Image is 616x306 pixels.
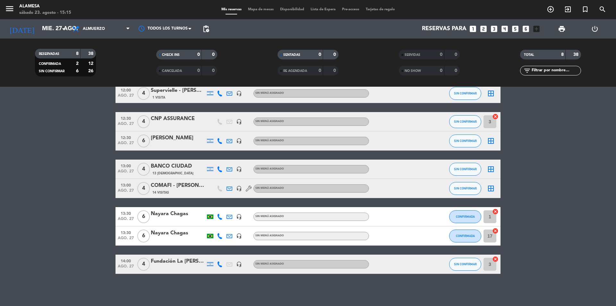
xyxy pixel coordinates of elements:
[19,10,71,16] div: sábado 23. agosto - 15:15
[255,168,284,170] span: Sin menú asignado
[236,214,242,220] i: headset_mic
[522,25,530,33] i: looks_6
[39,70,64,73] span: SIN CONFIRMAR
[531,67,581,74] input: Filtrar por nombre...
[236,119,242,125] i: headset_mic
[449,210,481,223] button: CONFIRMADA
[277,8,307,11] span: Disponibilidad
[197,68,200,73] strong: 0
[118,236,134,243] span: ago. 27
[454,187,477,190] span: SIN CONFIRMAR
[255,187,284,189] span: Sin menú asignado
[19,3,71,10] div: Alamesa
[487,165,495,173] i: border_all
[88,69,95,73] strong: 26
[118,181,134,188] span: 13:00
[236,233,242,239] i: headset_mic
[511,25,519,33] i: looks_5
[76,51,79,56] strong: 8
[152,190,169,195] span: 14 Visitas
[162,69,182,73] span: CANCELADA
[151,86,205,95] div: Supervielle - [PERSON_NAME]
[456,215,475,218] span: CONFIRMADA
[212,68,216,73] strong: 0
[333,52,337,57] strong: 0
[564,5,572,13] i: exit_to_app
[118,264,134,272] span: ago. 27
[5,22,39,36] i: [DATE]
[319,68,321,73] strong: 0
[523,67,531,74] i: filter_list
[118,134,134,141] span: 12:30
[118,114,134,122] span: 12:30
[501,25,509,33] i: looks_4
[469,25,477,33] i: looks_one
[137,87,150,100] span: 4
[151,210,205,218] div: Nayara Chagas
[454,120,477,123] span: SIN CONFIRMAR
[5,4,14,13] i: menu
[456,234,475,238] span: CONFIRMADA
[454,92,477,95] span: SIN CONFIRMAR
[492,208,499,215] i: cancel
[492,113,499,120] i: cancel
[162,53,180,57] span: CHECK INS
[151,134,205,142] div: [PERSON_NAME]
[449,258,481,271] button: SIN CONFIRMAR
[307,8,339,11] span: Lista de Espera
[581,5,589,13] i: turned_in_not
[449,163,481,176] button: SIN CONFIRMAR
[5,4,14,16] button: menu
[118,257,134,264] span: 14:00
[449,115,481,128] button: SIN CONFIRMAR
[118,141,134,148] span: ago. 27
[454,139,477,143] span: SIN CONFIRMAR
[118,217,134,224] span: ago. 27
[39,62,61,66] span: CONFIRMADA
[236,138,242,144] i: headset_mic
[118,229,134,236] span: 13:30
[333,68,337,73] strong: 0
[440,68,442,73] strong: 0
[118,188,134,196] span: ago. 27
[578,19,611,39] div: LOG OUT
[137,135,150,147] span: 6
[137,210,150,223] span: 6
[524,53,534,57] span: TOTAL
[152,95,165,100] span: 1 Visita
[137,115,150,128] span: 4
[487,185,495,192] i: border_all
[151,115,205,123] div: CNP ASSURANCE
[454,167,477,171] span: SIN CONFIRMAR
[591,25,599,33] i: power_settings_new
[490,25,498,33] i: looks_3
[487,137,495,145] i: border_all
[118,169,134,177] span: ago. 27
[137,182,150,195] span: 4
[255,263,284,265] span: Sin menú asignado
[487,90,495,97] i: border_all
[339,8,363,11] span: Pre-acceso
[118,86,134,93] span: 12:00
[573,52,580,57] strong: 38
[118,209,134,217] span: 13:30
[236,166,242,172] i: headset_mic
[236,186,242,191] i: headset_mic
[60,25,67,33] i: arrow_drop_down
[212,52,216,57] strong: 0
[405,53,420,57] span: SERVIDAS
[532,25,541,33] i: add_box
[255,215,284,218] span: Sin menú asignado
[151,181,205,190] div: COMAFI - [PERSON_NAME]
[197,52,200,57] strong: 0
[454,262,477,266] span: SIN CONFIRMAR
[449,230,481,242] button: CONFIRMADA
[422,26,466,32] span: Reservas para
[449,182,481,195] button: SIN CONFIRMAR
[255,120,284,123] span: Sin menú asignado
[39,52,59,56] span: RESERVADAS
[255,234,284,237] span: Sin menú asignado
[405,69,421,73] span: NO SHOW
[236,91,242,96] i: headset_mic
[151,162,205,170] div: BANCO CIUDAD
